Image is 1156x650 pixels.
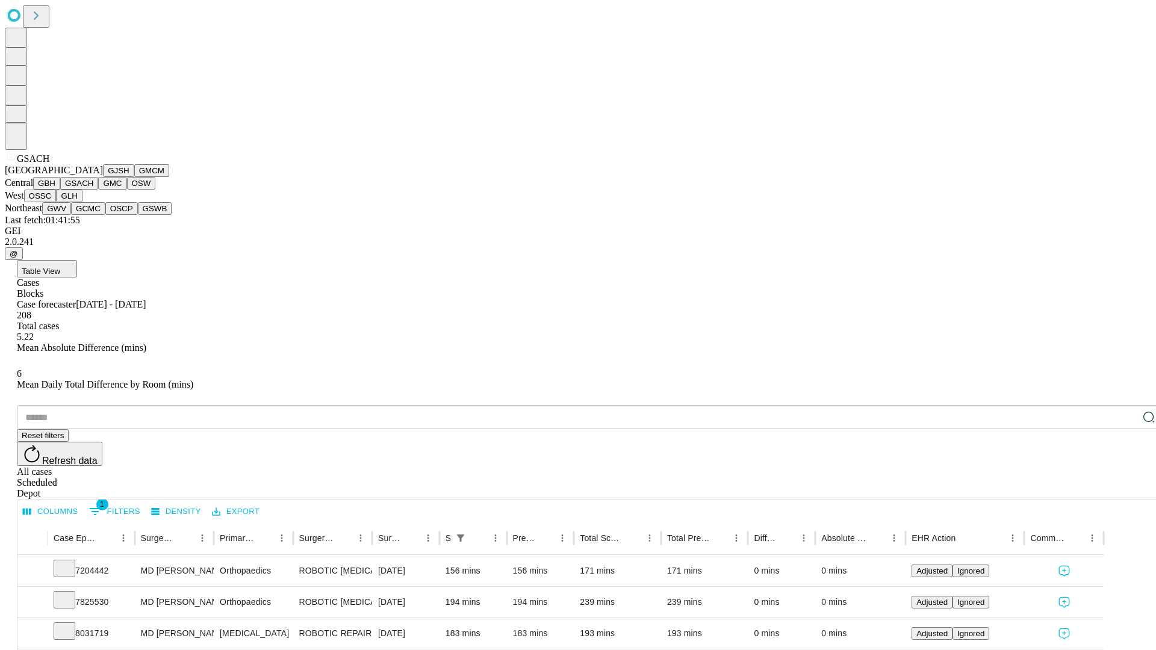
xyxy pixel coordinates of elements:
button: Export [209,503,263,521]
span: Case forecaster [17,299,76,309]
span: Ignored [957,629,984,638]
div: Surgery Name [299,533,334,543]
div: Orthopaedics [220,587,287,617]
span: [DATE] - [DATE] [76,299,146,309]
div: 8031719 [54,618,129,649]
div: [MEDICAL_DATA] [220,618,287,649]
button: Menu [420,530,437,546]
div: 7825530 [54,587,129,617]
button: GLH [56,190,82,202]
button: Reset filters [17,429,69,442]
span: West [5,190,24,200]
button: Menu [487,530,504,546]
div: MD [PERSON_NAME] [141,618,208,649]
button: Adjusted [912,565,952,577]
div: EHR Action [912,533,956,543]
div: Absolute Difference [821,533,868,543]
button: Menu [886,530,903,546]
div: 1 active filter [452,530,469,546]
div: 7204442 [54,556,129,586]
button: OSW [127,177,156,190]
div: ROBOTIC [MEDICAL_DATA] KNEE TOTAL [299,556,366,586]
button: Ignored [952,596,989,608]
button: Expand [23,624,42,645]
div: 193 mins [667,618,742,649]
span: 5.22 [17,332,34,342]
button: Sort [778,530,795,546]
button: Expand [23,592,42,613]
div: 0 mins [821,618,900,649]
div: Total Predicted Duration [667,533,710,543]
div: [DATE] [378,556,433,586]
span: Adjusted [916,598,948,607]
button: Menu [795,530,812,546]
span: Mean Daily Total Difference by Room (mins) [17,379,193,389]
button: Density [148,503,204,521]
div: [DATE] [378,587,433,617]
button: GCMC [71,202,105,215]
button: OSSC [24,190,57,202]
span: Total cases [17,321,59,331]
span: Adjusted [916,566,948,575]
button: Sort [256,530,273,546]
div: 0 mins [754,556,809,586]
div: 0 mins [821,556,900,586]
button: Menu [728,530,745,546]
div: 0 mins [754,618,809,649]
div: 193 mins [580,618,655,649]
button: Menu [1004,530,1021,546]
div: Surgeon Name [141,533,176,543]
button: Menu [352,530,369,546]
span: Table View [22,267,60,276]
div: 194 mins [513,587,568,617]
button: Menu [641,530,658,546]
div: 239 mins [580,587,655,617]
span: GSACH [17,153,49,164]
button: Sort [335,530,352,546]
span: Adjusted [916,629,948,638]
button: Menu [273,530,290,546]
div: ROBOTIC [MEDICAL_DATA] TOTAL HIP [299,587,366,617]
div: 239 mins [667,587,742,617]
button: Expand [23,561,42,582]
button: Sort [98,530,115,546]
div: Scheduled In Room Duration [446,533,451,543]
div: 171 mins [667,556,742,586]
span: Refresh data [42,456,98,466]
div: Surgery Date [378,533,402,543]
div: MD [PERSON_NAME] [141,587,208,617]
button: GBH [33,177,60,190]
button: Sort [711,530,728,546]
button: OSCP [105,202,138,215]
span: Last fetch: 01:41:55 [5,215,80,225]
button: Refresh data [17,442,102,466]
div: 0 mins [821,587,900,617]
span: 1 [96,498,108,510]
button: GSWB [138,202,172,215]
div: 194 mins [446,587,501,617]
div: [DATE] [378,618,433,649]
button: GMCM [134,164,169,177]
div: Predicted In Room Duration [513,533,536,543]
button: Show filters [86,502,143,521]
div: MD [PERSON_NAME] [141,556,208,586]
button: Table View [17,260,77,277]
button: GWV [42,202,71,215]
div: Comments [1030,533,1065,543]
span: 6 [17,368,22,379]
button: @ [5,247,23,260]
button: Menu [194,530,211,546]
div: 156 mins [446,556,501,586]
button: Ignored [952,627,989,640]
div: Total Scheduled Duration [580,533,623,543]
button: Sort [1067,530,1084,546]
div: Orthopaedics [220,556,287,586]
span: Central [5,178,33,188]
button: Select columns [20,503,81,521]
button: Show filters [452,530,469,546]
button: Adjusted [912,596,952,608]
div: Primary Service [220,533,255,543]
button: Ignored [952,565,989,577]
span: Northeast [5,203,42,213]
button: GMC [98,177,126,190]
